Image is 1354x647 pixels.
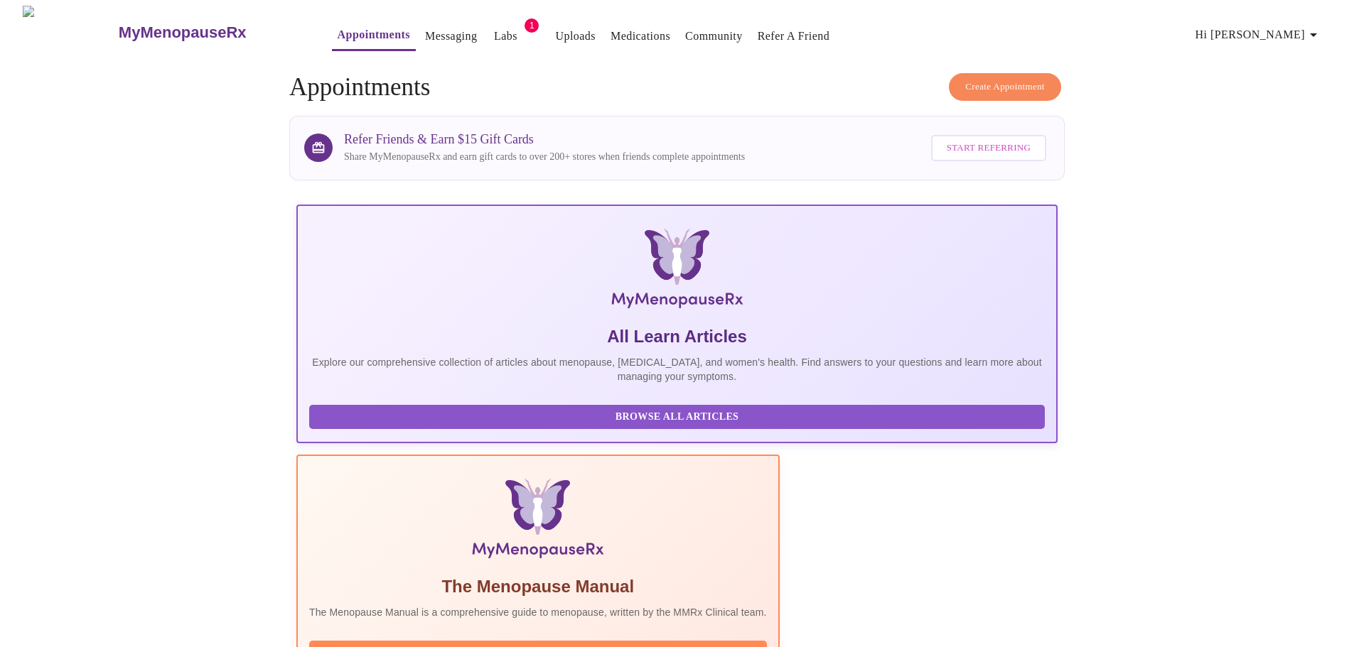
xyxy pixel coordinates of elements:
[289,73,1065,102] h4: Appointments
[119,23,247,42] h3: MyMenopauseRx
[928,128,1050,168] a: Start Referring
[338,25,410,45] a: Appointments
[309,325,1045,348] h5: All Learn Articles
[23,6,117,59] img: MyMenopauseRx Logo
[555,26,596,46] a: Uploads
[483,22,528,50] button: Labs
[344,132,745,147] h3: Refer Friends & Earn $15 Gift Cards
[1190,21,1328,49] button: Hi [PERSON_NAME]
[1196,25,1322,45] span: Hi [PERSON_NAME]
[309,575,767,598] h5: The Menopause Manual
[309,355,1045,384] p: Explore our comprehensive collection of articles about menopause, [MEDICAL_DATA], and women's hea...
[549,22,601,50] button: Uploads
[332,21,416,51] button: Appointments
[309,410,1048,422] a: Browse All Articles
[679,22,748,50] button: Community
[965,79,1045,95] span: Create Appointment
[758,26,830,46] a: Refer a Friend
[931,135,1046,161] button: Start Referring
[685,26,743,46] a: Community
[309,405,1045,430] button: Browse All Articles
[525,18,539,33] span: 1
[611,26,670,46] a: Medications
[494,26,517,46] a: Labs
[382,479,694,564] img: Menopause Manual
[323,408,1031,426] span: Browse All Articles
[949,73,1061,101] button: Create Appointment
[309,605,767,619] p: The Menopause Manual is a comprehensive guide to menopause, written by the MMRx Clinical team.
[947,140,1031,156] span: Start Referring
[424,229,930,314] img: MyMenopauseRx Logo
[344,150,745,164] p: Share MyMenopauseRx and earn gift cards to over 200+ stores when friends complete appointments
[117,8,303,58] a: MyMenopauseRx
[419,22,483,50] button: Messaging
[605,22,676,50] button: Medications
[752,22,836,50] button: Refer a Friend
[425,26,477,46] a: Messaging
